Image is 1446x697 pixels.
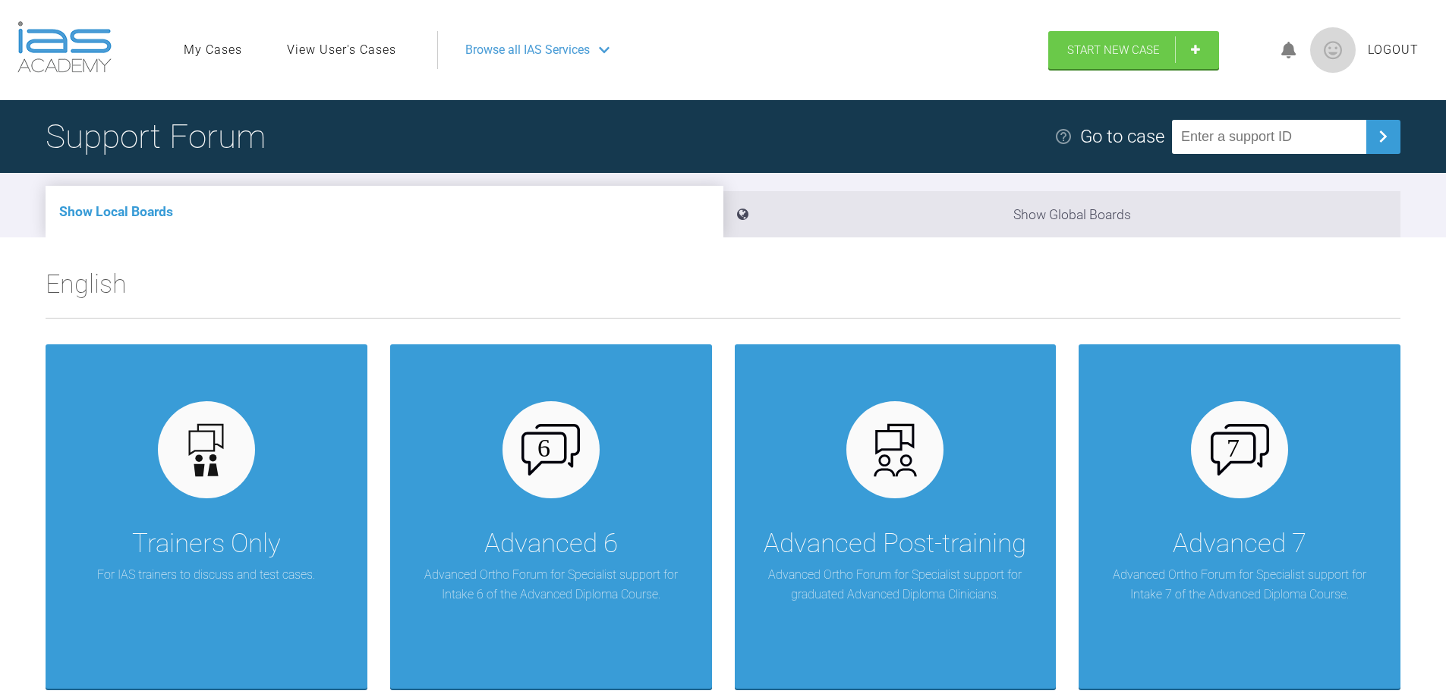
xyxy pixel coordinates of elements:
[17,21,112,73] img: logo-light.3e3ef733.png
[1173,523,1306,565] div: Advanced 7
[465,40,590,60] span: Browse all IAS Services
[46,186,723,237] li: Show Local Boards
[1172,120,1366,154] input: Enter a support ID
[1101,565,1378,604] p: Advanced Ortho Forum for Specialist support for Intake 7 of the Advanced Diploma Course.
[758,565,1034,604] p: Advanced Ortho Forum for Specialist support for graduated Advanced Diploma Clinicians.
[1368,40,1419,60] a: Logout
[735,344,1057,689] a: Advanced Post-trainingAdvanced Ortho Forum for Specialist support for graduated Advanced Diploma ...
[1211,424,1269,476] img: advanced-7.aa0834c3.svg
[390,344,712,689] a: Advanced 6Advanced Ortho Forum for Specialist support for Intake 6 of the Advanced Diploma Course.
[46,263,1400,318] h2: English
[132,523,281,565] div: Trainers Only
[184,40,242,60] a: My Cases
[177,421,235,479] img: default.3be3f38f.svg
[1048,31,1219,69] a: Start New Case
[413,565,689,604] p: Advanced Ortho Forum for Specialist support for Intake 6 of the Advanced Diploma Course.
[1080,122,1164,151] div: Go to case
[1371,124,1395,149] img: chevronRight.28bd32b0.svg
[46,344,367,689] a: Trainers OnlyFor IAS trainers to discuss and test cases.
[866,421,925,479] img: advanced.73cea251.svg
[1067,43,1160,57] span: Start New Case
[764,523,1026,565] div: Advanced Post-training
[46,110,266,163] h1: Support Forum
[97,565,315,585] p: For IAS trainers to discuss and test cases.
[484,523,618,565] div: Advanced 6
[287,40,396,60] a: View User's Cases
[1054,127,1073,146] img: help.e70b9f3d.svg
[1310,27,1356,73] img: profile.png
[521,424,580,476] img: advanced-6.cf6970cb.svg
[1079,344,1400,689] a: Advanced 7Advanced Ortho Forum for Specialist support for Intake 7 of the Advanced Diploma Course.
[723,191,1401,237] li: Show Global Boards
